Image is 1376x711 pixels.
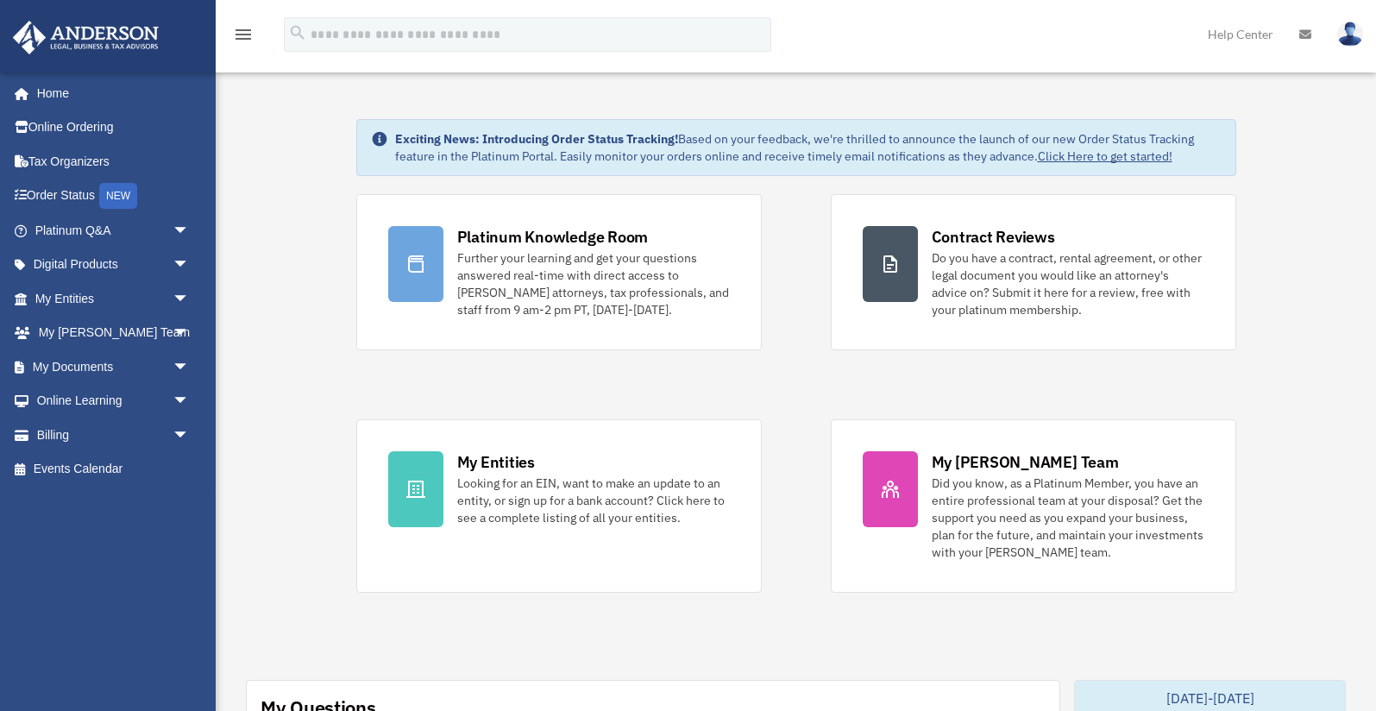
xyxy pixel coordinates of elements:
[173,349,207,385] span: arrow_drop_down
[173,213,207,249] span: arrow_drop_down
[12,110,216,145] a: Online Ordering
[395,130,1222,165] div: Based on your feedback, we're thrilled to announce the launch of our new Order Status Tracking fe...
[1337,22,1363,47] img: User Pic
[173,248,207,283] span: arrow_drop_down
[12,76,207,110] a: Home
[356,419,762,593] a: My Entities Looking for an EIN, want to make an update to an entity, or sign up for a bank accoun...
[12,418,216,452] a: Billingarrow_drop_down
[12,281,216,316] a: My Entitiesarrow_drop_down
[1038,148,1172,164] a: Click Here to get started!
[831,419,1236,593] a: My [PERSON_NAME] Team Did you know, as a Platinum Member, you have an entire professional team at...
[395,131,678,147] strong: Exciting News: Introducing Order Status Tracking!
[173,281,207,317] span: arrow_drop_down
[12,452,216,487] a: Events Calendar
[932,475,1204,561] div: Did you know, as a Platinum Member, you have an entire professional team at your disposal? Get th...
[457,451,535,473] div: My Entities
[288,23,307,42] i: search
[457,475,730,526] div: Looking for an EIN, want to make an update to an entity, or sign up for a bank account? Click her...
[831,194,1236,350] a: Contract Reviews Do you have a contract, rental agreement, or other legal document you would like...
[233,30,254,45] a: menu
[173,418,207,453] span: arrow_drop_down
[233,24,254,45] i: menu
[12,384,216,418] a: Online Learningarrow_drop_down
[12,179,216,214] a: Order StatusNEW
[99,183,137,209] div: NEW
[8,21,164,54] img: Anderson Advisors Platinum Portal
[12,213,216,248] a: Platinum Q&Aarrow_drop_down
[356,194,762,350] a: Platinum Knowledge Room Further your learning and get your questions answered real-time with dire...
[457,249,730,318] div: Further your learning and get your questions answered real-time with direct access to [PERSON_NAM...
[932,451,1119,473] div: My [PERSON_NAME] Team
[12,316,216,350] a: My [PERSON_NAME] Teamarrow_drop_down
[12,349,216,384] a: My Documentsarrow_drop_down
[173,316,207,351] span: arrow_drop_down
[173,384,207,419] span: arrow_drop_down
[932,226,1055,248] div: Contract Reviews
[12,248,216,282] a: Digital Productsarrow_drop_down
[457,226,649,248] div: Platinum Knowledge Room
[932,249,1204,318] div: Do you have a contract, rental agreement, or other legal document you would like an attorney's ad...
[12,144,216,179] a: Tax Organizers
